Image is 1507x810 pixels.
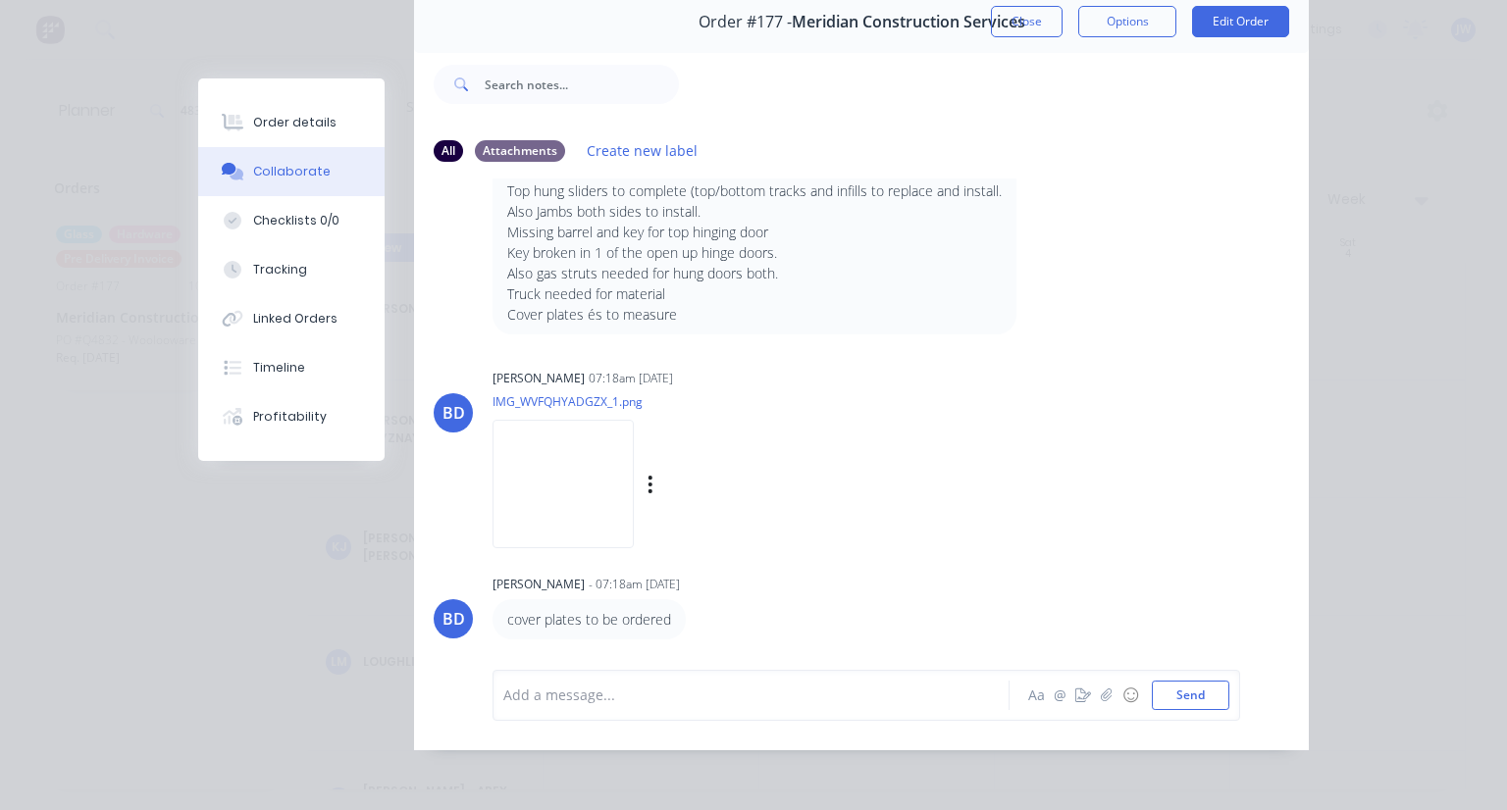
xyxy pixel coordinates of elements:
[507,304,1002,325] div: Cover plates és to measure
[507,180,1002,201] div: Top hung sliders to complete (top/bottom tracks and infills to replace and install.
[493,576,585,593] div: [PERSON_NAME]
[1078,6,1176,37] button: Options
[198,98,385,147] button: Order details
[442,401,465,425] div: BD
[198,343,385,392] button: Timeline
[253,114,337,131] div: Order details
[198,294,385,343] button: Linked Orders
[485,65,679,104] input: Search notes...
[253,261,307,278] div: Tracking
[589,576,680,593] div: - 07:18am [DATE]
[198,196,385,245] button: Checklists 0/0
[507,242,1002,263] div: Key broken in 1 of the open up hinge doors.
[507,263,1002,283] div: Also gas struts needed for hung doors both.
[577,137,708,164] button: Create new label
[507,222,1002,242] div: Missing barrel and key for top hinging door
[589,370,673,387] div: 07:18am [DATE]
[475,140,565,162] div: Attachments
[253,163,331,180] div: Collaborate
[507,201,1002,222] div: Also Jambs both sides to install.
[434,140,463,162] div: All
[493,393,853,410] p: IMG_WVFQHYADGZX_1.png
[1152,681,1229,710] button: Send
[507,283,1002,304] div: Truck needed for material
[792,13,1025,31] span: Meridian Construction Services
[1118,683,1142,707] button: ☺
[198,245,385,294] button: Tracking
[198,147,385,196] button: Collaborate
[507,119,1002,325] div: Maridian taren point
[1024,683,1048,707] button: Aa
[1192,6,1289,37] button: Edit Order
[253,212,339,229] div: Checklists 0/0
[493,370,585,387] div: [PERSON_NAME]
[198,392,385,441] button: Profitability
[699,13,792,31] span: Order #177 -
[442,607,465,631] div: BD
[991,6,1063,37] button: Close
[253,359,305,377] div: Timeline
[1048,683,1071,707] button: @
[507,609,671,630] div: cover plates to be ordered
[253,310,338,328] div: Linked Orders
[253,408,327,426] div: Profitability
